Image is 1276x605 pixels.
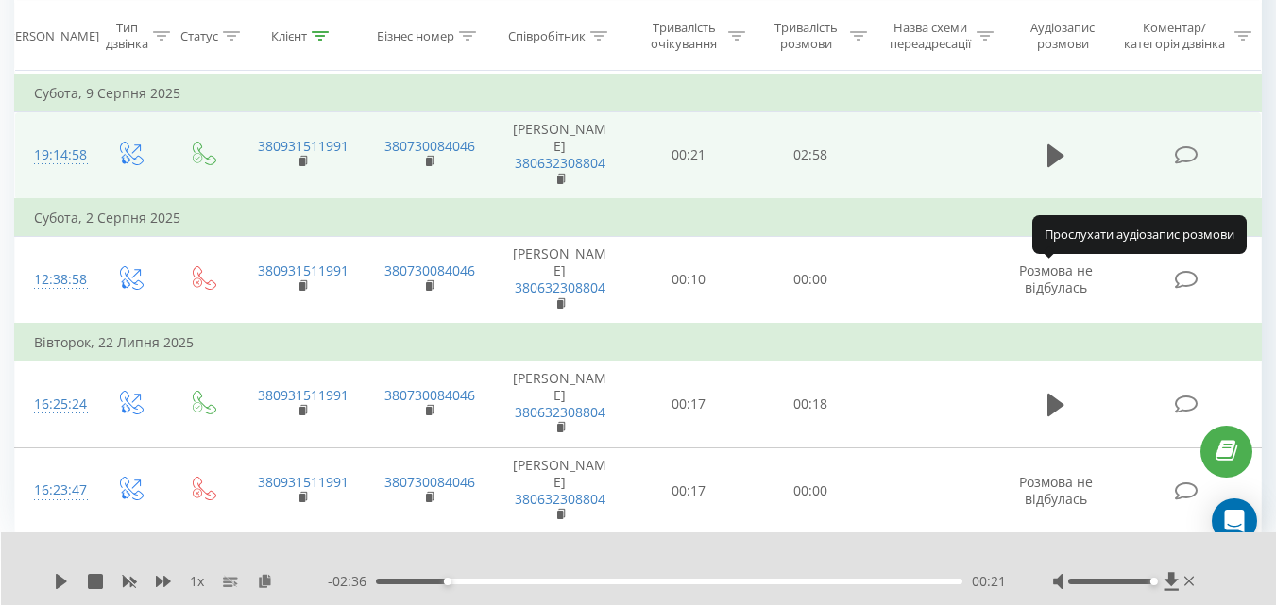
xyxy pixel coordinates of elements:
td: 02:58 [750,112,872,199]
td: 00:00 [750,447,872,534]
div: Співробітник [508,27,586,43]
td: Субота, 9 Серпня 2025 [15,75,1262,112]
div: 16:23:47 [34,472,74,509]
td: 00:00 [750,236,872,323]
div: Прослухати аудіозапис розмови [1032,215,1247,253]
div: Бізнес номер [377,27,454,43]
div: [PERSON_NAME] [4,27,99,43]
div: Open Intercom Messenger [1212,498,1257,544]
a: 380632308804 [515,490,605,508]
span: 00:21 [972,572,1006,591]
div: Тривалість розмови [767,20,845,52]
span: - 02:36 [328,572,376,591]
div: Тип дзвінка [106,20,148,52]
td: [PERSON_NAME] [492,236,628,323]
td: [PERSON_NAME] [492,447,628,534]
span: 1 x [190,572,204,591]
td: 00:17 [628,361,750,447]
a: 380931511991 [258,137,349,155]
a: 380931511991 [258,261,349,279]
span: Розмова не відбулась [1019,473,1093,508]
div: Accessibility label [444,578,451,585]
span: Розмова не відбулась [1019,261,1093,296]
div: Тривалість очікування [645,20,723,52]
td: [PERSON_NAME] [492,112,628,199]
a: 380730084046 [384,473,475,491]
div: Accessibility label [1150,578,1158,585]
a: 380730084046 [384,386,475,404]
div: 16:25:24 [34,386,74,423]
a: 380730084046 [384,137,475,155]
a: 380632308804 [515,278,605,296]
td: Вівторок, 22 Липня 2025 [15,324,1262,361]
td: 00:18 [750,361,872,447]
td: 00:17 [628,447,750,534]
td: 00:10 [628,236,750,323]
div: Статус [180,27,218,43]
td: [PERSON_NAME] [492,361,628,447]
a: 380632308804 [515,403,605,421]
div: Аудіозапис розмови [1015,20,1111,52]
div: 19:14:58 [34,137,74,174]
a: 380931511991 [258,386,349,404]
td: 00:21 [628,112,750,199]
a: 380730084046 [384,261,475,279]
div: Клієнт [271,27,307,43]
a: 380632308804 [515,154,605,172]
div: Назва схеми переадресації [889,20,972,52]
div: 12:38:58 [34,261,74,298]
a: 380931511991 [258,473,349,491]
div: Коментар/категорія дзвінка [1119,20,1230,52]
td: Субота, 2 Серпня 2025 [15,199,1262,237]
